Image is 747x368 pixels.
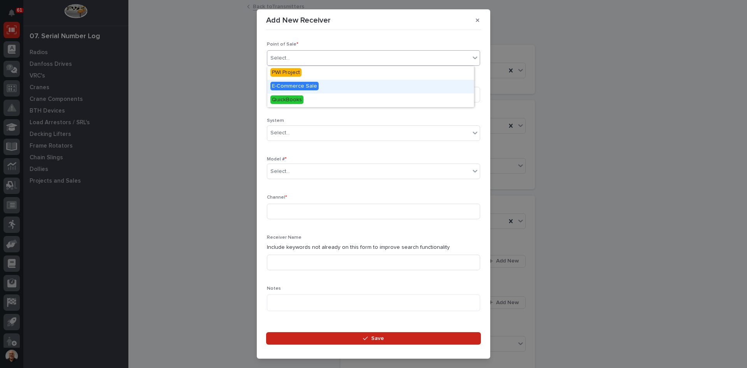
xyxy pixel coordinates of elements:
[270,68,302,77] span: PWI Project
[270,95,303,104] span: QuickBooks
[267,243,480,252] p: Include keywords not already on this form to improve search functionality
[267,235,302,240] span: Receiver Name
[270,82,319,90] span: E-Commerce Sale
[267,195,287,200] span: Channel
[267,157,287,162] span: Model #
[267,286,281,291] span: Notes
[267,80,474,93] div: E-Commerce Sale
[267,66,474,80] div: PWI Project
[267,42,298,47] span: Point of Sale
[267,93,474,107] div: QuickBooks
[270,54,290,62] div: Select...
[266,16,331,25] p: Add New Receiver
[270,167,290,176] div: Select...
[270,129,290,137] div: Select...
[371,335,384,342] span: Save
[266,332,481,345] button: Save
[267,118,284,123] span: System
